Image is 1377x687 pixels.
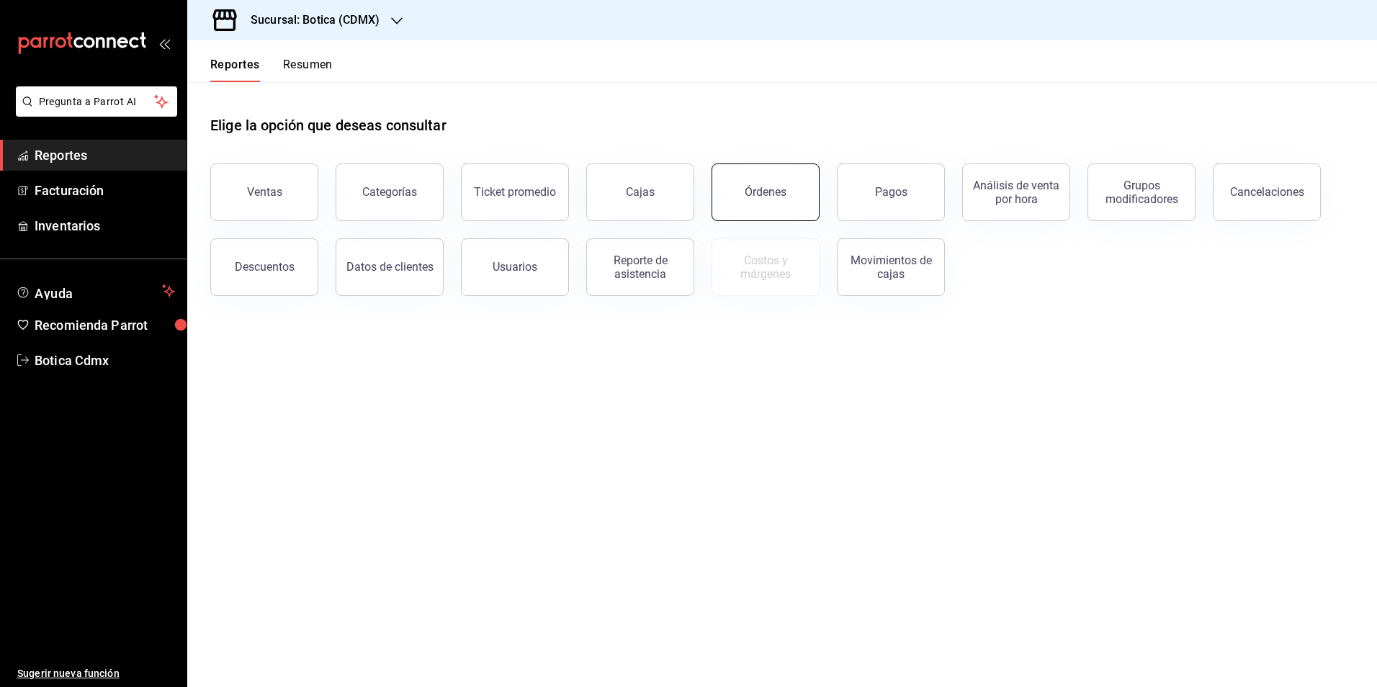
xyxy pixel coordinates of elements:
[712,163,820,221] button: Órdenes
[336,163,444,221] button: Categorías
[210,238,318,296] button: Descuentos
[35,282,156,300] span: Ayuda
[283,58,333,82] button: Resumen
[336,238,444,296] button: Datos de clientes
[239,12,380,29] h3: Sucursal: Botica (CDMX)
[346,260,434,274] div: Datos de clientes
[875,185,907,199] div: Pagos
[1097,179,1186,206] div: Grupos modificadores
[210,58,333,82] div: navigation tabs
[962,163,1070,221] button: Análisis de venta por hora
[745,185,786,199] div: Órdenes
[837,163,945,221] button: Pagos
[972,179,1061,206] div: Análisis de venta por hora
[362,185,417,199] div: Categorías
[846,253,936,281] div: Movimientos de cajas
[1213,163,1321,221] button: Cancelaciones
[39,94,155,109] span: Pregunta a Parrot AI
[35,315,175,335] span: Recomienda Parrot
[461,163,569,221] button: Ticket promedio
[247,185,282,199] div: Ventas
[721,253,810,281] div: Costos y márgenes
[210,163,318,221] button: Ventas
[235,260,295,274] div: Descuentos
[35,216,175,235] span: Inventarios
[586,238,694,296] button: Reporte de asistencia
[1230,185,1304,199] div: Cancelaciones
[493,260,537,274] div: Usuarios
[712,238,820,296] button: Contrata inventarios para ver este reporte
[210,58,260,82] button: Reportes
[837,238,945,296] button: Movimientos de cajas
[10,104,177,120] a: Pregunta a Parrot AI
[35,145,175,165] span: Reportes
[596,253,685,281] div: Reporte de asistencia
[16,86,177,117] button: Pregunta a Parrot AI
[35,181,175,200] span: Facturación
[626,184,655,201] div: Cajas
[17,666,175,681] span: Sugerir nueva función
[461,238,569,296] button: Usuarios
[474,185,556,199] div: Ticket promedio
[210,114,447,136] h1: Elige la opción que deseas consultar
[586,163,694,221] a: Cajas
[35,351,175,370] span: Botica Cdmx
[1087,163,1196,221] button: Grupos modificadores
[158,37,170,49] button: open_drawer_menu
